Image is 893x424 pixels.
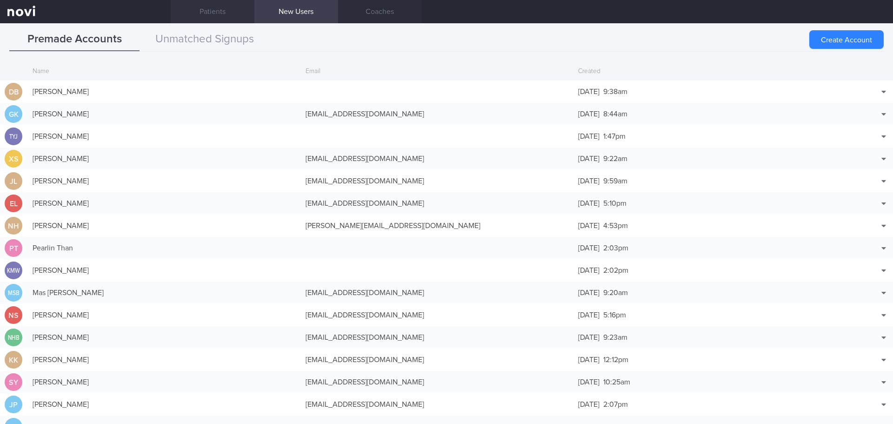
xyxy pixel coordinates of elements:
[578,356,600,363] span: [DATE]
[28,216,301,235] div: [PERSON_NAME]
[301,63,574,81] div: Email
[578,244,600,252] span: [DATE]
[301,328,574,347] div: [EMAIL_ADDRESS][DOMAIN_NAME]
[573,63,846,81] div: Created
[603,289,628,296] span: 9:20am
[6,262,21,280] div: KMW
[603,88,627,95] span: 9:38am
[578,133,600,140] span: [DATE]
[301,350,574,369] div: [EMAIL_ADDRESS][DOMAIN_NAME]
[301,105,574,123] div: [EMAIL_ADDRESS][DOMAIN_NAME]
[603,401,628,408] span: 2:07pm
[6,329,21,347] div: NHB
[578,401,600,408] span: [DATE]
[301,216,574,235] div: [PERSON_NAME][EMAIL_ADDRESS][DOMAIN_NAME]
[5,306,22,324] div: NS
[28,105,301,123] div: [PERSON_NAME]
[603,244,628,252] span: 2:03pm
[301,172,574,190] div: [EMAIL_ADDRESS][DOMAIN_NAME]
[578,267,600,274] span: [DATE]
[578,155,600,162] span: [DATE]
[6,128,21,146] div: TYJ
[301,194,574,213] div: [EMAIL_ADDRESS][DOMAIN_NAME]
[603,133,626,140] span: 1:47pm
[578,200,600,207] span: [DATE]
[28,63,301,81] div: Name
[5,239,22,257] div: PT
[5,396,22,414] div: JP
[578,222,600,229] span: [DATE]
[5,195,22,213] div: EL
[578,88,600,95] span: [DATE]
[603,334,627,341] span: 9:23am
[28,261,301,280] div: [PERSON_NAME]
[5,217,22,235] div: NH
[28,350,301,369] div: [PERSON_NAME]
[28,149,301,168] div: [PERSON_NAME]
[578,378,600,386] span: [DATE]
[603,356,628,363] span: 12:12pm
[809,30,884,49] button: Create Account
[28,239,301,257] div: Pearlin Than
[5,172,22,190] div: JL
[603,222,628,229] span: 4:53pm
[301,149,574,168] div: [EMAIL_ADDRESS][DOMAIN_NAME]
[301,283,574,302] div: [EMAIL_ADDRESS][DOMAIN_NAME]
[578,311,600,319] span: [DATE]
[603,155,627,162] span: 9:22am
[5,83,22,101] div: DB
[5,351,22,369] div: KK
[301,395,574,414] div: [EMAIL_ADDRESS][DOMAIN_NAME]
[28,82,301,101] div: [PERSON_NAME]
[5,150,22,168] div: XS
[603,177,627,185] span: 9:59am
[578,289,600,296] span: [DATE]
[28,306,301,324] div: [PERSON_NAME]
[578,334,600,341] span: [DATE]
[6,284,21,302] div: MSB
[28,283,301,302] div: Mas [PERSON_NAME]
[603,267,628,274] span: 2:02pm
[301,306,574,324] div: [EMAIL_ADDRESS][DOMAIN_NAME]
[5,373,22,391] div: SY
[603,311,626,319] span: 5:16pm
[578,110,600,118] span: [DATE]
[28,395,301,414] div: [PERSON_NAME]
[28,328,301,347] div: [PERSON_NAME]
[28,194,301,213] div: [PERSON_NAME]
[603,200,626,207] span: 5:10pm
[603,110,627,118] span: 8:44am
[9,28,140,51] button: Premade Accounts
[603,378,630,386] span: 10:25am
[140,28,270,51] button: Unmatched Signups
[28,127,301,146] div: [PERSON_NAME]
[301,373,574,391] div: [EMAIL_ADDRESS][DOMAIN_NAME]
[578,177,600,185] span: [DATE]
[5,105,22,123] div: GK
[28,172,301,190] div: [PERSON_NAME]
[28,373,301,391] div: [PERSON_NAME]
